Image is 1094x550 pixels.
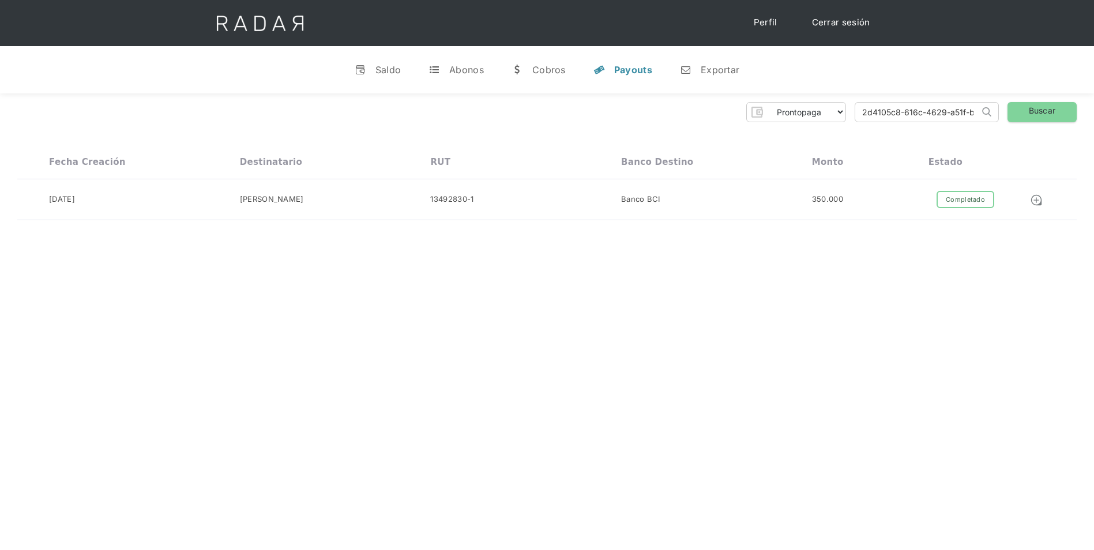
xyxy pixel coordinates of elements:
[430,194,473,205] div: 13492830-1
[800,12,882,34] a: Cerrar sesión
[1030,194,1043,206] img: Detalle
[621,194,660,205] div: Banco BCI
[449,64,484,76] div: Abonos
[928,157,963,167] div: Estado
[812,194,843,205] div: 350.000
[812,157,844,167] div: Monto
[430,157,450,167] div: RUT
[512,64,523,76] div: w
[1007,102,1077,122] a: Buscar
[937,191,994,209] div: Completado
[742,12,789,34] a: Perfil
[614,64,652,76] div: Payouts
[593,64,605,76] div: y
[428,64,440,76] div: t
[49,157,126,167] div: Fecha creación
[49,194,75,205] div: [DATE]
[375,64,401,76] div: Saldo
[680,64,691,76] div: n
[855,103,979,122] input: Busca por ID
[532,64,566,76] div: Cobros
[746,102,846,122] form: Form
[240,194,304,205] div: [PERSON_NAME]
[355,64,366,76] div: v
[701,64,739,76] div: Exportar
[240,157,302,167] div: Destinatario
[621,157,693,167] div: Banco destino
